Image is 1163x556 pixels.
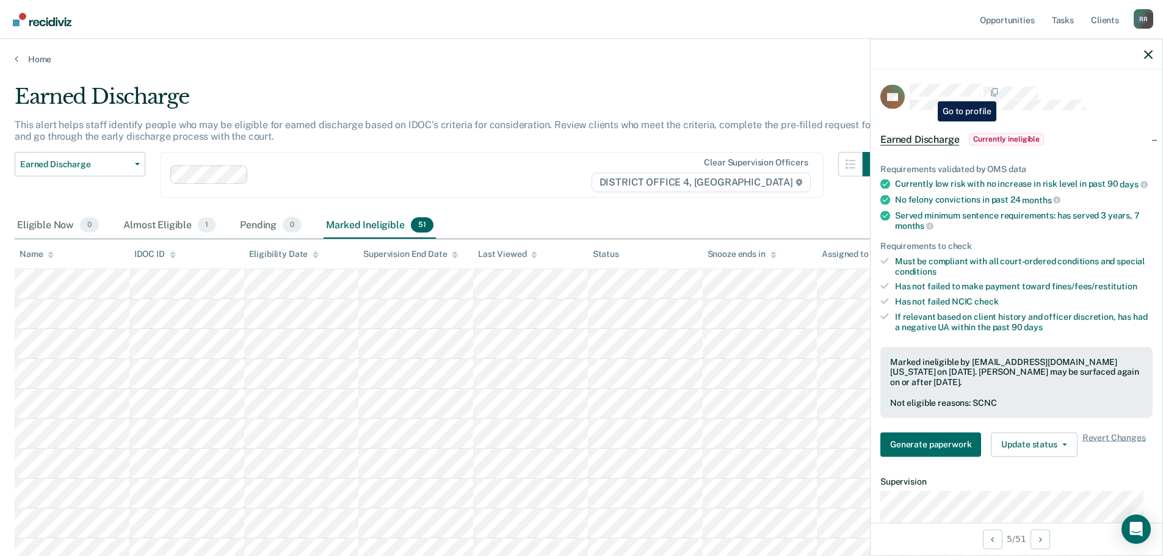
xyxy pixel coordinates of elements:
div: Eligible Now [15,212,101,239]
div: Eligibility Date [249,249,319,259]
div: Has not failed to make payment toward [895,281,1153,292]
div: Requirements to check [880,240,1153,251]
span: Revert Changes [1082,432,1146,457]
div: Requirements validated by OMS data [880,164,1153,174]
span: fines/fees/restitution [1052,281,1137,291]
button: Generate paperwork [880,432,981,457]
div: Not eligible reasons: SCNC [890,397,1143,408]
span: days [1120,179,1147,189]
p: This alert helps staff identify people who may be eligible for earned discharge based on IDOC’s c... [15,119,885,142]
div: Open Intercom Messenger [1121,514,1151,544]
span: Currently ineligible [969,133,1044,145]
span: Earned Discharge [20,159,130,170]
button: Update status [991,432,1077,457]
div: If relevant based on client history and officer discretion, has had a negative UA within the past 90 [895,311,1153,332]
div: 5 / 51 [871,522,1162,555]
div: Name [20,249,54,259]
div: Earned DischargeCurrently ineligible [871,120,1162,159]
div: Pending [237,212,304,239]
span: 0 [283,217,302,233]
span: months [1022,195,1060,204]
span: months [895,221,933,231]
span: check [974,297,998,306]
div: Last Viewed [478,249,537,259]
div: IDOC ID [134,249,176,259]
div: Served minimum sentence requirements: has served 3 years, 7 [895,210,1153,231]
span: 1 [198,217,216,233]
a: Navigate to form link [880,432,986,457]
button: Next Opportunity [1031,529,1050,549]
div: Snooze ends in [708,249,777,259]
span: conditions [895,266,937,276]
div: No felony convictions in past 24 [895,194,1153,205]
div: Currently low risk with no increase in risk level in past 90 [895,179,1153,190]
span: days [1024,322,1042,331]
span: 0 [80,217,99,233]
a: Home [15,54,1148,65]
img: Recidiviz [13,13,71,26]
div: Status [593,249,619,259]
button: Profile dropdown button [1134,9,1153,29]
button: Previous Opportunity [983,529,1002,549]
dt: Supervision [880,476,1153,486]
div: Has not failed NCIC [895,297,1153,307]
div: Marked ineligible by [EMAIL_ADDRESS][DOMAIN_NAME][US_STATE] on [DATE]. [PERSON_NAME] may be surfa... [890,356,1143,387]
div: Almost Eligible [121,212,218,239]
div: R R [1134,9,1153,29]
span: DISTRICT OFFICE 4, [GEOGRAPHIC_DATA] [592,173,811,192]
div: Marked Ineligible [324,212,435,239]
div: Earned Discharge [15,84,887,119]
div: Assigned to [822,249,879,259]
div: Must be compliant with all court-ordered conditions and special [895,256,1153,276]
div: Supervision End Date [363,249,458,259]
span: Earned Discharge [880,133,959,145]
span: 51 [411,217,433,233]
div: Clear supervision officers [704,157,808,168]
